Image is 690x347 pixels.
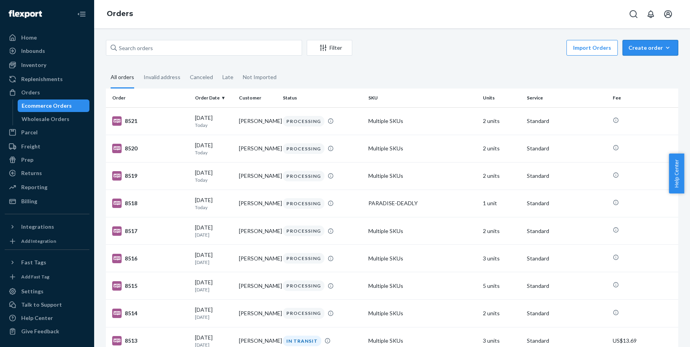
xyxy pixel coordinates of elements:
div: Canceled [190,67,213,87]
a: Orders [5,86,89,99]
td: 2 units [480,300,524,327]
div: IN TRANSIT [283,336,321,346]
td: 2 units [480,135,524,162]
div: PROCESSING [283,143,324,154]
div: [DATE] [195,251,233,266]
p: Standard [527,199,606,207]
div: Orders [21,89,40,96]
img: Flexport logo [9,10,42,18]
div: Invalid address [144,67,180,87]
button: Create order [623,40,678,56]
div: 8520 [112,144,189,153]
a: Orders [107,9,133,18]
div: 8516 [112,254,189,263]
a: Ecommerce Orders [18,99,90,112]
td: 1 unit [480,190,524,217]
div: Integrations [21,223,54,231]
button: Integrations [5,220,89,233]
div: Parcel [21,128,38,136]
a: Prep [5,154,89,166]
td: Multiple SKUs [365,217,480,245]
a: Add Fast Tag [5,272,89,282]
div: PROCESSING [283,308,324,318]
td: Multiple SKUs [365,162,480,190]
a: Reporting [5,181,89,193]
td: Multiple SKUs [365,272,480,300]
div: [DATE] [195,306,233,320]
div: Inventory [21,61,46,69]
div: PROCESSING [283,226,324,236]
div: Settings [21,287,44,295]
td: 2 units [480,217,524,245]
div: Home [21,34,37,42]
div: 8515 [112,281,189,291]
div: 8521 [112,116,189,126]
a: Add Integration [5,236,89,246]
div: Not Imported [243,67,277,87]
th: Order Date [192,89,236,107]
td: [PERSON_NAME] [236,300,280,327]
a: Inventory [5,59,89,71]
td: 3 units [480,245,524,272]
input: Search orders [106,40,302,56]
button: Help Center [669,154,684,193]
a: Replenishments [5,73,89,85]
button: Give Feedback [5,325,89,338]
p: [DATE] [195,231,233,238]
div: [DATE] [195,224,233,238]
a: Wholesale Orders [18,113,90,125]
div: Replenishments [21,75,63,83]
td: [PERSON_NAME] [236,245,280,272]
div: PROCESSING [283,253,324,264]
button: Import Orders [566,40,618,56]
td: Multiple SKUs [365,107,480,135]
p: [DATE] [195,286,233,293]
p: Today [195,177,233,183]
td: [PERSON_NAME] [236,272,280,300]
div: Freight [21,143,40,150]
div: PROCESSING [283,171,324,181]
div: [DATE] [195,196,233,211]
p: Today [195,149,233,156]
button: Open notifications [643,6,659,22]
a: Parcel [5,126,89,139]
th: Status [280,89,366,107]
div: PARADISE-DEADLY [368,199,477,207]
ol: breadcrumbs [100,3,139,25]
div: Fast Tags [21,258,46,266]
a: Help Center [5,312,89,324]
td: [PERSON_NAME] [236,217,280,245]
a: Settings [5,285,89,298]
th: SKU [365,89,480,107]
a: Freight [5,140,89,153]
div: 8514 [112,309,189,318]
td: [PERSON_NAME] [236,162,280,190]
a: Inbounds [5,45,89,57]
td: Multiple SKUs [365,245,480,272]
div: [DATE] [195,169,233,183]
div: Give Feedback [21,327,59,335]
button: Close Navigation [74,6,89,22]
div: [DATE] [195,278,233,293]
div: Filter [307,44,352,52]
th: Service [524,89,610,107]
td: [PERSON_NAME] [236,107,280,135]
div: 8517 [112,226,189,236]
button: Filter [307,40,352,56]
a: Billing [5,195,89,208]
td: Multiple SKUs [365,135,480,162]
div: Customer [239,94,277,101]
div: Reporting [21,183,47,191]
td: [PERSON_NAME] [236,135,280,162]
th: Order [106,89,192,107]
div: Inbounds [21,47,45,55]
div: [DATE] [195,141,233,156]
p: Today [195,122,233,128]
div: 8519 [112,171,189,181]
td: [PERSON_NAME] [236,190,280,217]
div: Help Center [21,314,53,322]
th: Fee [610,89,678,107]
div: Wholesale Orders [22,115,69,123]
p: Standard [527,145,606,152]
